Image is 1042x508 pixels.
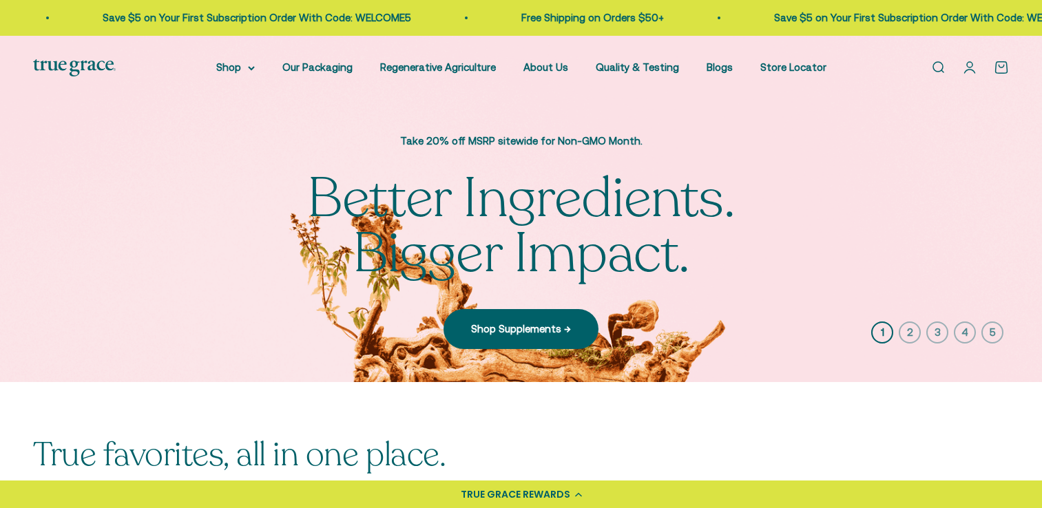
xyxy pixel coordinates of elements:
div: TRUE GRACE REWARDS [461,487,570,502]
p: Save $5 on Your First Subscription Order With Code: WELCOME5 [79,10,387,26]
p: Take 20% off MSRP sitewide for Non-GMO Month. [294,133,749,149]
button: 1 [871,321,893,343]
button: 5 [981,321,1003,343]
a: Free Shipping on Orders $50+ [497,12,640,23]
a: Quality & Testing [596,61,679,73]
summary: Shop [216,59,255,76]
a: Our Packaging [282,61,353,73]
a: Store Locator [760,61,826,73]
a: Regenerative Agriculture [380,61,496,73]
a: Shop Supplements → [444,309,598,349]
split-lines: Better Ingredients. Bigger Impact. [307,161,735,291]
split-lines: True favorites, all in one place. [33,432,446,477]
a: Blogs [707,61,733,73]
button: 4 [954,321,976,343]
a: About Us [523,61,568,73]
button: 3 [926,321,948,343]
button: 2 [899,321,921,343]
